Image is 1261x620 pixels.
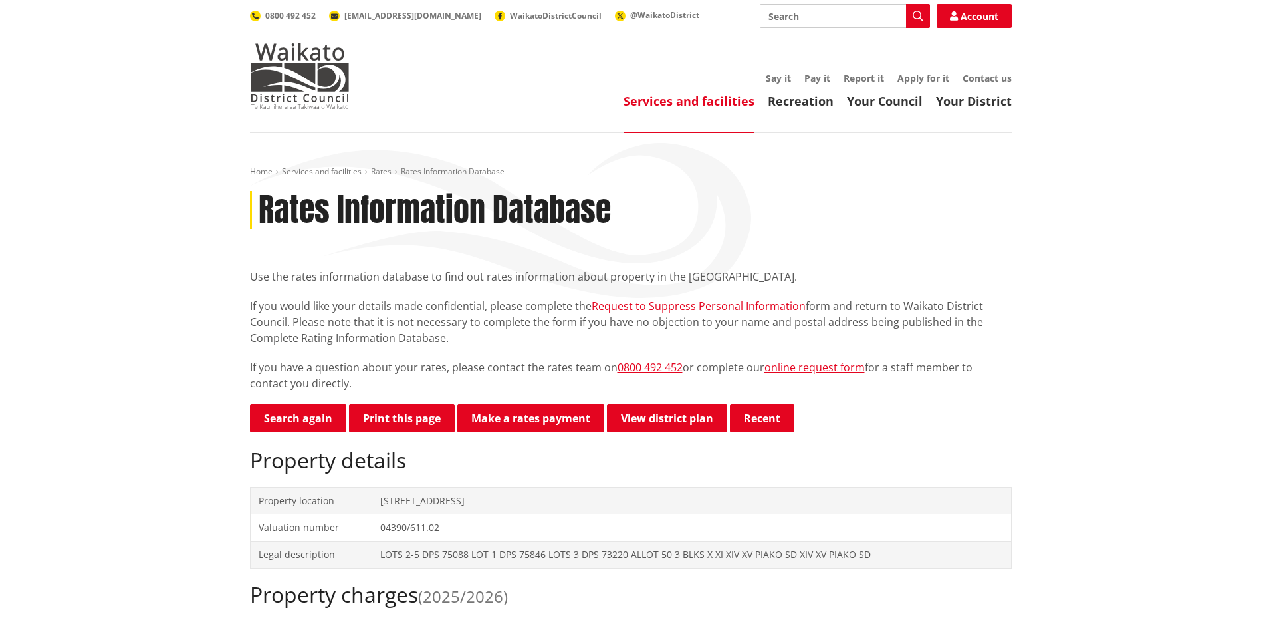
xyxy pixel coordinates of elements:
[250,514,372,542] td: Valuation number
[282,166,362,177] a: Services and facilities
[250,541,372,568] td: Legal description
[760,4,930,28] input: Search input
[401,166,505,177] span: Rates Information Database
[624,93,754,109] a: Services and facilities
[847,93,923,109] a: Your Council
[730,404,794,432] button: Recent
[418,585,508,607] span: (2025/2026)
[897,72,949,84] a: Apply for it
[344,10,481,21] span: [EMAIL_ADDRESS][DOMAIN_NAME]
[510,10,602,21] span: WaikatoDistrictCouncil
[768,93,834,109] a: Recreation
[250,269,1012,285] p: Use the rates information database to find out rates information about property in the [GEOGRAPHI...
[250,582,1012,607] h2: Property charges
[618,360,683,375] a: 0800 492 452
[963,72,1012,84] a: Contact us
[250,487,372,514] td: Property location
[250,298,1012,346] p: If you would like your details made confidential, please complete the form and return to Waikato ...
[372,541,1011,568] td: LOTS 2-5 DPS 75088 LOT 1 DPS 75846 LOTS 3 DPS 73220 ALLOT 50 3 BLKS X XI XIV XV PIAKO SD XIV XV P...
[937,4,1012,28] a: Account
[250,166,1012,178] nav: breadcrumb
[936,93,1012,109] a: Your District
[371,166,392,177] a: Rates
[607,404,727,432] a: View district plan
[372,514,1011,542] td: 04390/611.02
[615,9,699,21] a: @WaikatoDistrict
[764,360,865,375] a: online request form
[259,191,611,230] h1: Rates Information Database
[329,10,481,21] a: [EMAIL_ADDRESS][DOMAIN_NAME]
[804,72,830,84] a: Pay it
[457,404,604,432] a: Make a rates payment
[250,448,1012,473] h2: Property details
[250,166,273,177] a: Home
[766,72,791,84] a: Say it
[844,72,884,84] a: Report it
[349,404,455,432] button: Print this page
[250,359,1012,391] p: If you have a question about your rates, please contact the rates team on or complete our for a s...
[250,43,350,109] img: Waikato District Council - Te Kaunihera aa Takiwaa o Waikato
[250,10,316,21] a: 0800 492 452
[630,9,699,21] span: @WaikatoDistrict
[265,10,316,21] span: 0800 492 452
[592,299,806,313] a: Request to Suppress Personal Information
[372,487,1011,514] td: [STREET_ADDRESS]
[250,404,346,432] a: Search again
[495,10,602,21] a: WaikatoDistrictCouncil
